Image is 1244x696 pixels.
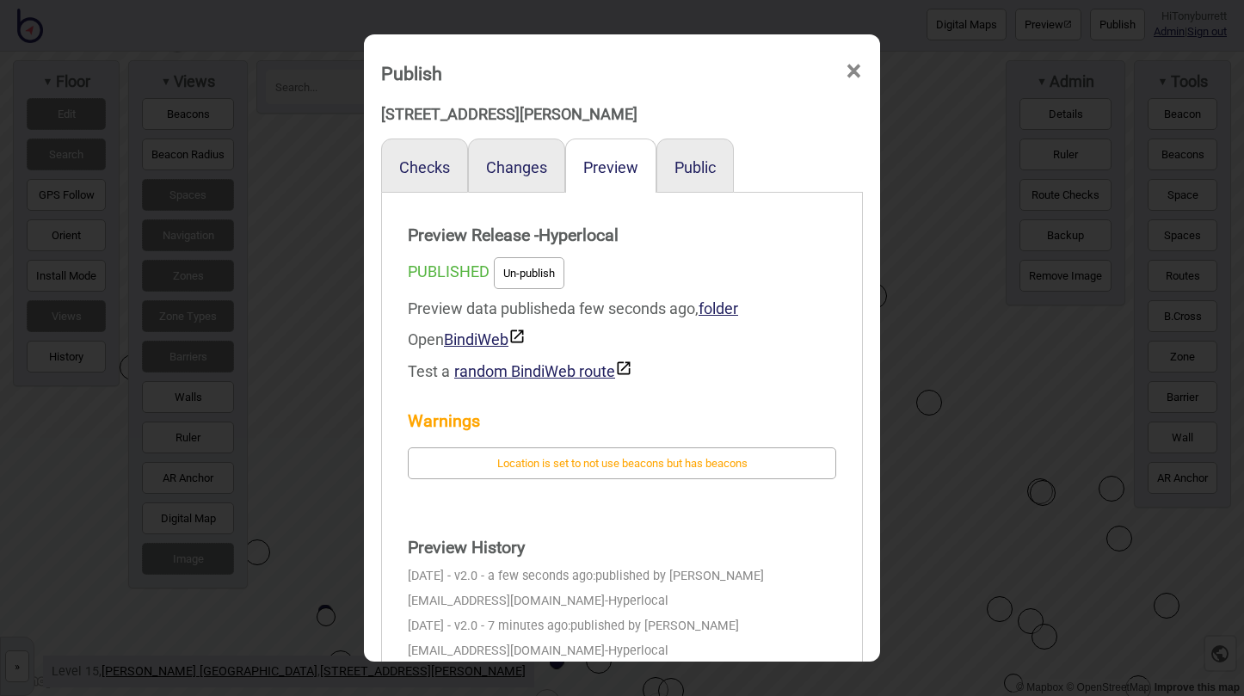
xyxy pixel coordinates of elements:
button: Public [674,158,716,176]
button: Preview [583,158,638,176]
span: - Hyperlocal [605,644,668,658]
button: Location is set to not use beacons but has beacons [408,447,836,479]
button: Changes [486,158,547,176]
div: Publish [381,55,442,92]
span: , [695,299,738,317]
button: Checks [399,158,450,176]
a: Location is set to not use beacons but has beacons [408,453,836,471]
span: - Hyperlocal [605,594,668,608]
a: BindiWeb [444,330,526,348]
div: [DATE] - v2.0 - 7 minutes ago: [408,614,836,664]
div: [DATE] - v2.0 - a few seconds ago: [408,564,836,614]
button: random BindiWeb route [454,360,632,380]
div: Open [408,324,836,355]
div: Test a [408,355,836,387]
span: published by [PERSON_NAME][EMAIL_ADDRESS][DOMAIN_NAME] [408,619,739,658]
button: Un-publish [494,257,564,289]
img: preview [615,360,632,377]
strong: Warnings [408,404,836,439]
div: Preview data published a few seconds ago [408,293,836,387]
span: × [845,43,863,100]
span: PUBLISHED [408,262,490,280]
div: [STREET_ADDRESS][PERSON_NAME] [381,99,863,130]
a: folder [699,299,738,317]
strong: Preview Release - Hyperlocal [408,219,836,253]
strong: Preview History [408,531,836,565]
img: preview [508,328,526,345]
